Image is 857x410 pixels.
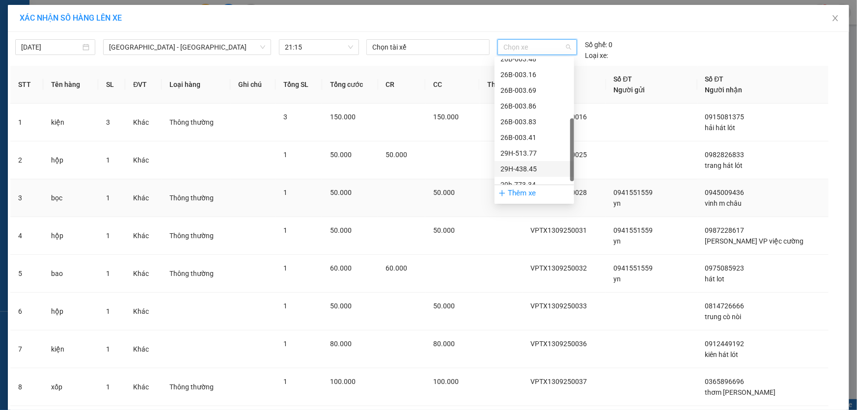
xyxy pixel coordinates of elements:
[705,275,725,283] span: hát lot
[43,368,99,406] td: xốp
[433,113,459,121] span: 150.000
[330,226,352,234] span: 50.000
[831,14,839,22] span: close
[106,156,110,164] span: 1
[10,368,43,406] td: 8
[330,151,352,159] span: 50.000
[230,66,276,104] th: Ghi chú
[500,101,568,111] div: 26B-003.86
[585,39,607,50] span: Số ghế:
[10,293,43,330] td: 6
[43,255,99,293] td: bao
[614,75,633,83] span: Số ĐT
[125,179,161,217] td: Khác
[614,199,621,207] span: yn
[614,226,653,234] span: 0941551559
[330,302,352,310] span: 50.000
[106,232,110,240] span: 1
[705,189,745,196] span: 0945009436
[125,66,161,104] th: ĐVT
[43,104,99,141] td: kiện
[614,189,653,196] span: 0941551559
[531,226,587,234] span: VPTX1309250031
[503,40,571,55] span: Chọn xe
[705,162,743,169] span: trang hát lót
[433,226,455,234] span: 50.000
[705,313,742,321] span: trung cò nòi
[162,217,230,255] td: Thông thường
[495,82,574,98] div: 26B-003.69
[98,66,125,104] th: SL
[21,42,81,53] input: 13/09/2025
[106,270,110,277] span: 1
[479,66,523,104] th: Thu hộ
[283,113,287,121] span: 3
[705,151,745,159] span: 0982826833
[425,66,479,104] th: CC
[386,264,408,272] span: 60.000
[705,124,736,132] span: hải hát lót
[500,54,568,64] div: 26B-003.48
[705,378,745,385] span: 0365896696
[125,293,161,330] td: Khác
[283,378,287,385] span: 1
[433,340,455,348] span: 80.000
[283,151,287,159] span: 1
[260,44,266,50] span: down
[705,199,742,207] span: vinh m châu
[10,104,43,141] td: 1
[43,179,99,217] td: bọc
[283,226,287,234] span: 1
[500,132,568,143] div: 26B-003.41
[283,302,287,310] span: 1
[495,185,574,202] div: Thêm xe
[500,116,568,127] div: 26B-003.83
[162,255,230,293] td: Thông thường
[285,40,353,55] span: 21:15
[12,71,171,87] b: GỬI : VP [PERSON_NAME]
[43,217,99,255] td: hộp
[10,255,43,293] td: 5
[531,302,587,310] span: VPTX1309250033
[531,340,587,348] span: VPTX1309250036
[500,179,568,190] div: 29h-773.34
[498,190,506,197] span: plus
[500,148,568,159] div: 29H-513.77
[500,164,568,174] div: 29H-438.45
[125,141,161,179] td: Khác
[10,66,43,104] th: STT
[92,36,411,49] li: Hotline: 0965551559
[705,340,745,348] span: 0912449192
[43,141,99,179] td: hộp
[162,179,230,217] td: Thông thường
[614,275,621,283] span: yn
[125,368,161,406] td: Khác
[276,66,322,104] th: Tổng SL
[10,217,43,255] td: 4
[500,85,568,96] div: 26B-003.69
[330,340,352,348] span: 80.000
[10,330,43,368] td: 7
[10,179,43,217] td: 3
[92,24,411,36] li: Số 378 [PERSON_NAME] ( trong nhà khách [GEOGRAPHIC_DATA])
[322,66,378,104] th: Tổng cước
[585,50,608,61] span: Loại xe:
[614,86,645,94] span: Người gửi
[705,237,804,245] span: [PERSON_NAME] VP việc cường
[495,161,574,177] div: 29H-438.45
[433,189,455,196] span: 50.000
[106,345,110,353] span: 1
[283,189,287,196] span: 1
[10,141,43,179] td: 2
[106,307,110,315] span: 1
[162,368,230,406] td: Thông thường
[495,51,574,67] div: 26B-003.48
[125,104,161,141] td: Khác
[705,75,724,83] span: Số ĐT
[283,340,287,348] span: 1
[125,255,161,293] td: Khác
[705,388,776,396] span: thơm [PERSON_NAME]
[705,351,739,358] span: kiên hát lót
[705,264,745,272] span: 0975085923
[433,378,459,385] span: 100.000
